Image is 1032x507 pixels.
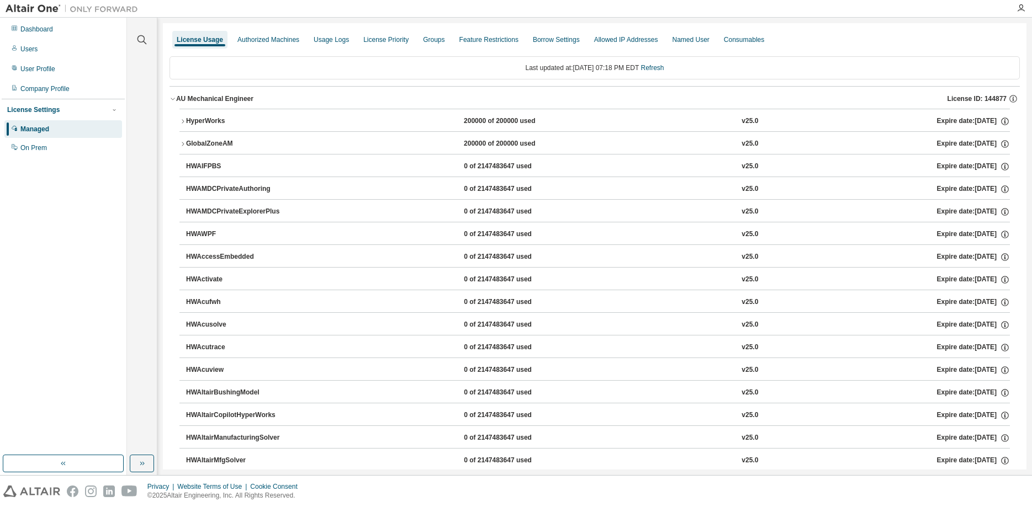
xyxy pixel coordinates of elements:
[937,365,1010,375] div: Expire date: [DATE]
[186,268,1010,292] button: HWActivate0 of 2147483647 usedv25.0Expire date:[DATE]
[177,35,223,44] div: License Usage
[250,482,304,491] div: Cookie Consent
[464,410,563,420] div: 0 of 2147483647 used
[186,358,1010,382] button: HWAcuview0 of 2147483647 usedv25.0Expire date:[DATE]
[103,485,115,497] img: linkedin.svg
[186,184,285,194] div: HWAMDCPrivateAuthoring
[186,335,1010,360] button: HWAcutrace0 of 2147483647 usedv25.0Expire date:[DATE]
[7,105,60,114] div: License Settings
[464,343,563,353] div: 0 of 2147483647 used
[937,162,1010,172] div: Expire date: [DATE]
[186,426,1010,450] button: HWAltairManufacturingSolver0 of 2147483647 usedv25.0Expire date:[DATE]
[464,230,563,239] div: 0 of 2147483647 used
[186,139,285,149] div: GlobalZoneAM
[533,35,580,44] div: Borrow Settings
[186,222,1010,247] button: HWAWPF0 of 2147483647 usedv25.0Expire date:[DATE]
[186,245,1010,269] button: HWAccessEmbedded0 of 2147483647 usedv25.0Expire date:[DATE]
[186,154,1010,179] button: HWAIFPBS0 of 2147483647 usedv25.0Expire date:[DATE]
[179,132,1010,156] button: GlobalZoneAM200000 of 200000 usedv25.0Expire date:[DATE]
[186,343,285,353] div: HWAcutrace
[464,184,563,194] div: 0 of 2147483647 used
[937,139,1010,149] div: Expire date: [DATE]
[314,35,349,44] div: Usage Logs
[186,116,285,126] div: HyperWorks
[937,207,1010,217] div: Expire date: [DATE]
[937,230,1010,239] div: Expire date: [DATE]
[937,116,1010,126] div: Expire date: [DATE]
[186,230,285,239] div: HWAWPF
[742,252,758,262] div: v25.0
[85,485,97,497] img: instagram.svg
[464,275,563,285] div: 0 of 2147483647 used
[121,485,137,497] img: youtube.svg
[594,35,658,44] div: Allowed IP Addresses
[742,410,758,420] div: v25.0
[186,365,285,375] div: HWAcuview
[724,35,764,44] div: Consumables
[186,313,1010,337] button: HWAcusolve0 of 2147483647 usedv25.0Expire date:[DATE]
[186,252,285,262] div: HWAccessEmbedded
[742,456,758,466] div: v25.0
[464,365,563,375] div: 0 of 2147483647 used
[672,35,709,44] div: Named User
[186,320,285,330] div: HWAcusolve
[20,45,38,54] div: Users
[20,84,70,93] div: Company Profile
[186,200,1010,224] button: HWAMDCPrivateExplorerPlus0 of 2147483647 usedv25.0Expire date:[DATE]
[937,456,1010,466] div: Expire date: [DATE]
[464,207,563,217] div: 0 of 2147483647 used
[464,320,563,330] div: 0 of 2147483647 used
[464,388,563,398] div: 0 of 2147483647 used
[464,297,563,307] div: 0 of 2147483647 used
[937,433,1010,443] div: Expire date: [DATE]
[742,275,758,285] div: v25.0
[464,433,563,443] div: 0 of 2147483647 used
[937,320,1010,330] div: Expire date: [DATE]
[937,297,1010,307] div: Expire date: [DATE]
[464,139,563,149] div: 200000 of 200000 used
[742,297,758,307] div: v25.0
[186,177,1010,201] button: HWAMDCPrivateAuthoring0 of 2147483647 usedv25.0Expire date:[DATE]
[742,343,758,353] div: v25.0
[177,482,250,491] div: Website Terms of Use
[186,290,1010,314] button: HWAcufwh0 of 2147483647 usedv25.0Expire date:[DATE]
[742,230,758,239] div: v25.0
[937,410,1010,420] div: Expire date: [DATE]
[186,433,285,443] div: HWAltairManufacturingSolver
[937,275,1010,285] div: Expire date: [DATE]
[459,35,518,44] div: Feature Restrictions
[742,365,758,375] div: v25.0
[363,35,409,44] div: License Priority
[464,456,563,466] div: 0 of 2147483647 used
[67,485,78,497] img: facebook.svg
[147,482,177,491] div: Privacy
[464,252,563,262] div: 0 of 2147483647 used
[742,433,758,443] div: v25.0
[937,252,1010,262] div: Expire date: [DATE]
[186,410,285,420] div: HWAltairCopilotHyperWorks
[186,403,1010,428] button: HWAltairCopilotHyperWorks0 of 2147483647 usedv25.0Expire date:[DATE]
[176,94,253,103] div: AU Mechanical Engineer
[170,87,1020,111] button: AU Mechanical EngineerLicense ID: 144877
[186,297,285,307] div: HWAcufwh
[170,56,1020,79] div: Last updated at: [DATE] 07:18 PM EDT
[423,35,444,44] div: Groups
[20,143,47,152] div: On Prem
[237,35,299,44] div: Authorized Machines
[6,3,144,14] img: Altair One
[742,184,758,194] div: v25.0
[186,388,285,398] div: HWAltairBushingModel
[179,109,1010,134] button: HyperWorks200000 of 200000 usedv25.0Expire date:[DATE]
[3,485,60,497] img: altair_logo.svg
[20,125,49,134] div: Managed
[937,343,1010,353] div: Expire date: [DATE]
[742,388,758,398] div: v25.0
[147,491,304,500] p: © 2025 Altair Engineering, Inc. All Rights Reserved.
[464,116,563,126] div: 200000 of 200000 used
[186,275,285,285] div: HWActivate
[20,25,53,34] div: Dashboard
[186,456,285,466] div: HWAltairMfgSolver
[186,381,1010,405] button: HWAltairBushingModel0 of 2147483647 usedv25.0Expire date:[DATE]
[742,116,758,126] div: v25.0
[20,65,55,73] div: User Profile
